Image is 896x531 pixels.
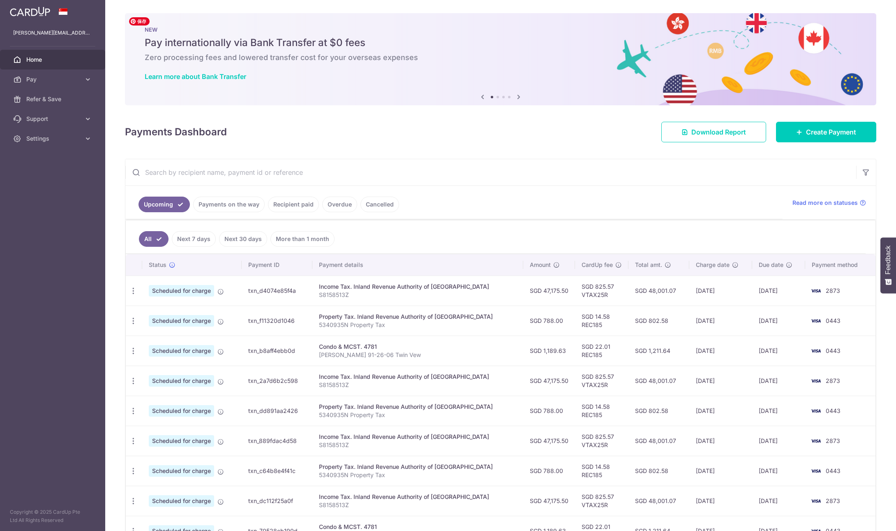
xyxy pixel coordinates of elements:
p: [PERSON_NAME][EMAIL_ADDRESS][DOMAIN_NAME] [13,29,92,37]
td: SGD 1,211.64 [628,336,690,366]
td: txn_c64b8e4f41c [242,456,312,486]
td: SGD 22.01 REC185 [575,336,628,366]
td: SGD 14.58 REC185 [575,396,628,426]
span: 2873 [826,437,840,444]
td: [DATE] [689,366,752,396]
img: Bank Card [808,316,824,326]
td: txn_889fdac4d58 [242,426,312,456]
td: [DATE] [689,426,752,456]
td: [DATE] [689,456,752,486]
a: Next 7 days [172,231,216,247]
a: Download Report [661,122,766,142]
a: Next 30 days [219,231,267,247]
img: CardUp [10,7,50,16]
a: More than 1 month [270,231,335,247]
div: Income Tax. Inland Revenue Authority of [GEOGRAPHIC_DATA] [319,373,516,381]
td: SGD 47,175.50 [523,486,575,516]
span: Scheduled for charge [149,315,214,327]
td: txn_dd891aa2426 [242,396,312,426]
td: [DATE] [689,486,752,516]
span: Pay [26,75,81,83]
td: [DATE] [689,306,752,336]
td: [DATE] [752,336,805,366]
td: [DATE] [689,336,752,366]
span: 0443 [826,317,841,324]
span: Scheduled for charge [149,405,214,417]
td: [DATE] [689,276,752,306]
span: 0443 [826,347,841,354]
h4: Payments Dashboard [125,125,227,139]
p: S8158513Z [319,501,516,509]
span: Amount [530,261,551,269]
span: 保存 [129,17,150,26]
span: Scheduled for charge [149,285,214,297]
span: Status [149,261,166,269]
span: Refer & Save [26,95,81,103]
img: Bank Card [808,346,824,356]
img: Bank Card [808,406,824,416]
img: Bank Card [808,286,824,296]
a: Read more on statuses [792,199,866,207]
span: 2873 [826,497,840,504]
div: Income Tax. Inland Revenue Authority of [GEOGRAPHIC_DATA] [319,493,516,501]
img: Bank transfer banner [125,13,876,105]
td: [DATE] [752,396,805,426]
td: SGD 48,001.07 [628,486,690,516]
td: txn_2a7d6b2c598 [242,366,312,396]
td: [DATE] [752,306,805,336]
h5: Pay internationally via Bank Transfer at $0 fees [145,36,857,49]
a: All [139,231,169,247]
td: SGD 825.57 VTAX25R [575,426,628,456]
td: SGD 48,001.07 [628,366,690,396]
td: [DATE] [689,396,752,426]
span: 2873 [826,377,840,384]
img: Bank Card [808,436,824,446]
p: S8158513Z [319,441,516,449]
td: SGD 802.58 [628,396,690,426]
span: Charge date [696,261,730,269]
span: Support [26,115,81,123]
div: Income Tax. Inland Revenue Authority of [GEOGRAPHIC_DATA] [319,433,516,441]
td: [DATE] [752,276,805,306]
td: [DATE] [752,366,805,396]
td: [DATE] [752,486,805,516]
span: Home [26,56,81,64]
p: S8158513Z [319,381,516,389]
span: Scheduled for charge [149,375,214,387]
p: NEW [145,26,857,33]
a: Overdue [322,197,357,212]
span: Settings [26,134,81,143]
td: SGD 788.00 [523,396,575,426]
a: Cancelled [360,197,399,212]
div: Property Tax. Inland Revenue Authority of [GEOGRAPHIC_DATA] [319,463,516,471]
td: txn_dc112f25a0f [242,486,312,516]
td: SGD 825.57 VTAX25R [575,486,628,516]
span: Create Payment [806,127,856,137]
span: Read more on statuses [792,199,858,207]
span: 2873 [826,287,840,294]
td: SGD 47,175.50 [523,426,575,456]
td: [DATE] [752,456,805,486]
a: Upcoming [139,197,190,212]
span: Feedback [884,246,892,274]
span: 0443 [826,407,841,414]
td: SGD 788.00 [523,456,575,486]
td: SGD 14.58 REC185 [575,306,628,336]
td: SGD 802.58 [628,306,690,336]
td: SGD 14.58 REC185 [575,456,628,486]
p: 5340935N Property Tax [319,321,516,329]
td: [DATE] [752,426,805,456]
td: txn_f11320d1046 [242,306,312,336]
th: Payment ID [242,254,312,276]
th: Payment details [312,254,523,276]
span: CardUp fee [582,261,613,269]
td: SGD 825.57 VTAX25R [575,366,628,396]
a: Learn more about Bank Transfer [145,72,246,81]
span: Scheduled for charge [149,495,214,507]
button: Feedback - Show survey [880,237,896,293]
td: txn_b8aff4ebb0d [242,336,312,366]
div: Property Tax. Inland Revenue Authority of [GEOGRAPHIC_DATA] [319,403,516,411]
div: Income Tax. Inland Revenue Authority of [GEOGRAPHIC_DATA] [319,283,516,291]
p: 5340935N Property Tax [319,411,516,419]
span: Scheduled for charge [149,435,214,447]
